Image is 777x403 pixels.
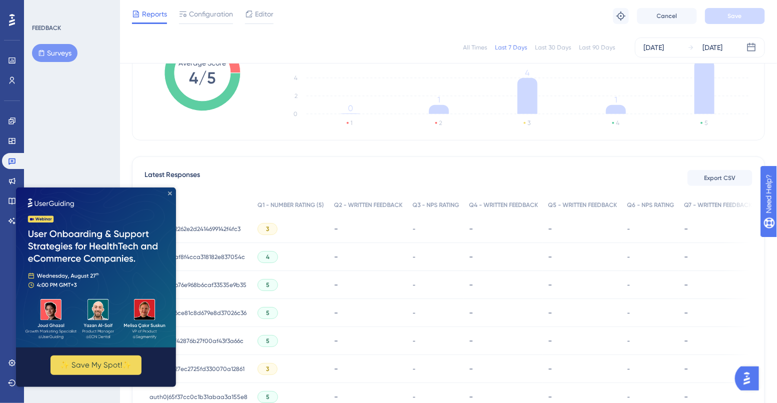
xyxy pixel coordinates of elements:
[334,308,402,317] div: -
[469,336,538,345] div: -
[705,119,708,126] text: 5
[351,119,353,126] text: 1
[684,252,752,261] div: -
[266,281,269,289] span: 5
[149,281,246,289] span: auth0|67b76e968b6caf33535e9b35
[266,365,269,373] span: 3
[266,337,269,345] span: 5
[255,8,273,20] span: Editor
[334,252,402,261] div: -
[257,201,324,209] span: Q1 - NUMBER RATING (5)
[32,24,61,32] div: FEEDBACK
[189,8,233,20] span: Configuration
[684,336,752,345] div: -
[189,68,216,87] tspan: 4/5
[412,225,415,233] span: -
[684,392,752,401] div: -
[412,309,415,317] span: -
[684,364,752,373] div: -
[735,363,765,393] iframe: UserGuiding AI Assistant Launcher
[23,2,62,14] span: Need Help?
[684,280,752,289] div: -
[469,224,538,233] div: -
[469,201,538,209] span: Q4 - WRITTEN FEEDBACK
[266,225,269,233] span: 3
[149,337,243,345] span: auth0|66f42876b27f00af43f3a66c
[548,201,617,209] span: Q5 - WRITTEN FEEDBACK
[704,174,736,182] span: Export CSV
[294,74,297,81] tspan: 4
[548,308,617,317] div: -
[627,337,630,345] span: -
[469,280,538,289] div: -
[627,365,630,373] span: -
[149,309,246,317] span: auth0|636ce81c8d679e8d37026c36
[348,103,353,113] tspan: 0
[657,12,677,20] span: Cancel
[34,168,125,187] button: ✨ Save My Spot!✨
[266,393,269,401] span: 5
[548,224,617,233] div: -
[637,8,697,24] button: Cancel
[495,43,527,51] div: Last 7 Days
[149,365,244,373] span: auth0|6227ec2725fd330070a12861
[627,253,630,261] span: -
[684,308,752,317] div: -
[438,95,440,104] tspan: 1
[334,201,402,209] span: Q2 - WRITTEN FEEDBACK
[528,119,531,126] text: 3
[334,392,402,401] div: -
[548,364,617,373] div: -
[525,68,530,77] tspan: 4
[144,169,200,187] span: Latest Responses
[548,392,617,401] div: -
[684,224,752,233] div: -
[152,4,156,8] div: Close Preview
[469,392,538,401] div: -
[616,119,620,126] text: 4
[627,201,674,209] span: Q6 - NPS RATING
[687,170,752,186] button: Export CSV
[266,309,269,317] span: 5
[548,336,617,345] div: -
[469,252,538,261] div: -
[334,224,402,233] div: -
[643,41,664,53] div: [DATE]
[149,393,247,401] span: auth0|65f37cc0c1b31abaa3a155e8
[705,8,765,24] button: Save
[439,119,442,126] text: 2
[535,43,571,51] div: Last 30 Days
[627,393,630,401] span: -
[294,56,297,63] tspan: 6
[412,253,415,261] span: -
[149,225,240,233] span: auth0|672262e2d2414699142f4fc3
[702,41,723,53] div: [DATE]
[149,253,245,261] span: auth0|67af8f4cca318182e837054c
[412,365,415,373] span: -
[293,110,297,117] tspan: 0
[463,43,487,51] div: All Times
[294,92,297,99] tspan: 2
[627,225,630,233] span: -
[627,281,630,289] span: -
[548,280,617,289] div: -
[412,201,459,209] span: Q3 - NPS RATING
[334,280,402,289] div: -
[469,308,538,317] div: -
[684,201,752,209] span: Q7 - WRITTEN FEEDBACK
[548,252,617,261] div: -
[412,393,415,401] span: -
[579,43,615,51] div: Last 90 Days
[412,337,415,345] span: -
[627,309,630,317] span: -
[412,281,415,289] span: -
[615,95,617,104] tspan: 1
[469,364,538,373] div: -
[266,253,269,261] span: 4
[142,8,167,20] span: Reports
[334,364,402,373] div: -
[179,59,226,67] tspan: Average Score
[32,44,77,62] button: Surveys
[334,336,402,345] div: -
